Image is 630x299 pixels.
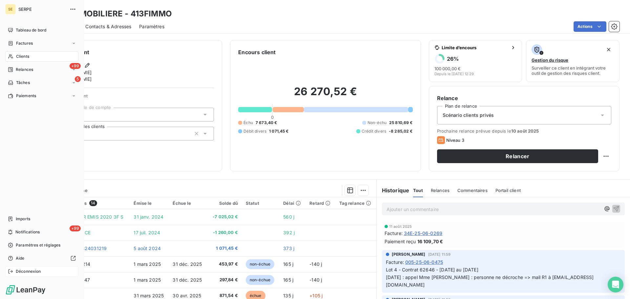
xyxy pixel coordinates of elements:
[5,253,78,264] a: Aide
[283,277,293,283] span: 165 j
[457,188,488,193] span: Commentaires
[437,128,611,134] span: Prochaine relance prévue depuis le
[431,188,450,193] span: Relances
[256,120,277,126] span: 7 673,40 €
[283,246,294,251] span: 373 j
[243,120,253,126] span: Échu
[16,67,33,73] span: Relances
[16,80,30,86] span: Tâches
[16,255,25,261] span: Aide
[246,259,274,269] span: non-échue
[362,128,386,134] span: Crédit divers
[18,7,66,12] span: SERPE
[608,277,623,292] div: Open Intercom Messenger
[212,201,238,206] div: Solde dû
[389,224,412,228] span: 11 août 2025
[134,277,161,283] span: 1 mars 2025
[309,293,323,298] span: +105 j
[16,216,30,222] span: Imports
[367,120,387,126] span: Non-échu
[392,251,426,257] span: [PERSON_NAME]
[428,252,451,256] span: [DATE] 11:59
[434,66,461,71] span: 100 000,00 €
[386,267,594,288] span: Lot 4 - Contrat 62646 - [DATE] au [DATE] [DATE] : appel Mme [PERSON_NAME] : personne ne décroche ...
[134,201,165,206] div: Émise le
[385,238,416,245] span: Paiement reçu
[246,201,275,206] div: Statut
[385,230,403,237] span: Facture :
[437,94,611,102] h6: Relance
[16,53,29,59] span: Clients
[511,128,539,134] span: 10 août 2025
[405,259,443,266] span: 005-25-06-0475
[5,240,78,250] a: Paramètres et réglages
[16,27,46,33] span: Tableau de bord
[53,93,214,102] span: Propriétés Client
[134,293,164,298] span: 31 mars 2025
[5,214,78,224] a: Imports
[283,261,293,267] span: 165 j
[212,245,238,252] span: 1 071,45 €
[212,261,238,267] span: 453,97 €
[139,23,164,30] span: Paramètres
[495,188,521,193] span: Portail client
[309,277,322,283] span: -140 j
[5,4,16,14] div: SE
[16,93,36,99] span: Paiements
[46,214,124,220] span: OD AV FORFT VIR EMIS 2020 3F S
[243,128,266,134] span: Débit divers
[70,225,81,231] span: +99
[134,261,161,267] span: 1 mars 2025
[5,77,78,88] a: 5Tâches
[173,293,201,298] span: 30 avr. 2025
[442,45,508,50] span: Limite d’encours
[238,48,276,56] h6: Encours client
[5,51,78,62] a: Clients
[212,229,238,236] span: -1 260,00 €
[437,149,598,163] button: Relancer
[283,230,295,235] span: 392 j
[283,201,302,206] div: Délai
[5,285,46,295] img: Logo LeanPay
[173,201,204,206] div: Échue le
[574,21,606,32] button: Actions
[89,200,97,206] span: 14
[238,85,412,105] h2: 26 270,52 €
[283,293,293,298] span: 135 j
[134,230,160,235] span: 17 juil. 2024
[413,188,423,193] span: Tout
[70,63,81,69] span: +99
[443,112,494,118] span: Scénario clients privés
[429,40,522,82] button: Limite d’encours26%100 000,00 €Depuis le [DATE] 12:29
[532,57,568,63] span: Gestion du risque
[16,242,60,248] span: Paramètres et réglages
[417,238,443,245] span: 16 109,70 €
[246,275,274,285] span: non-échue
[5,91,78,101] a: Paiements
[46,200,126,206] div: Pièces comptables
[377,186,409,194] h6: Historique
[5,64,78,75] a: +99Relances
[75,76,81,82] span: 5
[389,120,413,126] span: 25 810,69 €
[58,8,172,20] h3: 3F IMMOBILIERE - 413FIMMO
[15,229,40,235] span: Notifications
[309,201,331,206] div: Retard
[269,128,289,134] span: 1 071,45 €
[40,48,214,56] h6: Informations client
[5,38,78,49] a: Factures
[134,246,161,251] span: 5 août 2024
[526,40,619,82] button: Gestion du risqueSurveiller ce client en intégrant votre outil de gestion des risques client.
[389,128,413,134] span: -8 285,02 €
[212,292,238,299] span: 871,54 €
[5,25,78,35] a: Tableau de bord
[339,201,372,206] div: Tag relance
[271,115,274,120] span: 0
[212,277,238,283] span: 297,84 €
[134,214,163,220] span: 31 janv. 2024
[283,214,294,220] span: 560 j
[85,23,131,30] span: Contacts & Adresses
[16,268,41,274] span: Déconnexion
[173,261,202,267] span: 31 déc. 2025
[309,261,322,267] span: -140 j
